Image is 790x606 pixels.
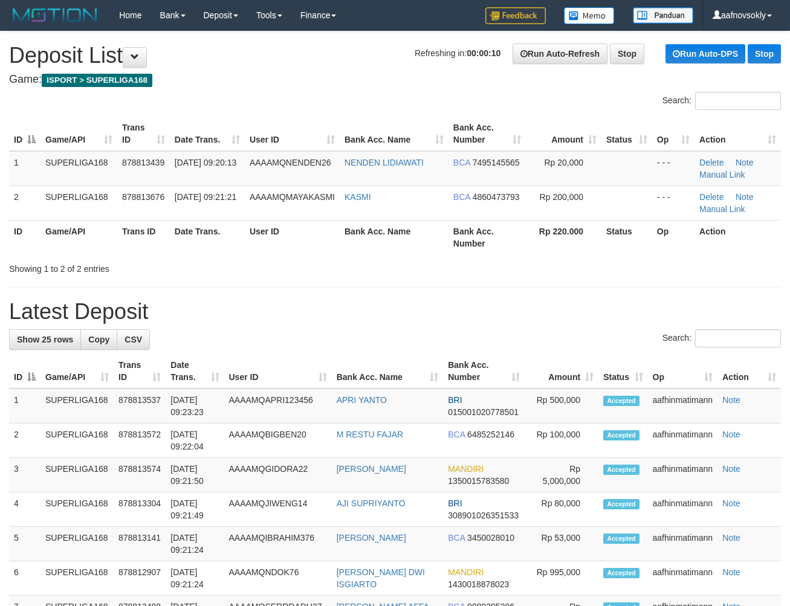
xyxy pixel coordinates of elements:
span: Copy 6485252146 to clipboard [467,430,514,439]
span: Copy 7495145565 to clipboard [473,158,520,167]
span: Copy 1430018878023 to clipboard [448,579,509,589]
th: Action [694,220,781,254]
span: [DATE] 09:20:13 [175,158,236,167]
a: Show 25 rows [9,329,81,350]
a: NENDEN LIDIAWATI [345,158,424,167]
th: Bank Acc. Name [340,220,448,254]
td: AAAAMQAPRI123456 [224,388,332,424]
td: Rp 80,000 [525,492,598,527]
td: aafhinmatimann [648,458,718,492]
th: Op [652,220,694,254]
th: Action: activate to sort column ascending [717,354,781,388]
span: MANDIRI [448,464,484,474]
label: Search: [662,92,781,110]
span: BRI [448,498,462,508]
span: Accepted [603,568,639,578]
a: Copy [80,329,117,350]
a: Note [722,533,740,543]
a: Manual Link [699,170,745,179]
td: AAAAMQBIGBEN20 [224,424,332,458]
a: AJI SUPRIYANTO [337,498,406,508]
td: 4 [9,492,40,527]
a: APRI YANTO [337,395,387,405]
span: Copy 4860473793 to clipboard [473,192,520,202]
th: Game/API: activate to sort column ascending [40,117,117,151]
td: - - - [652,151,694,186]
th: Bank Acc. Name: activate to sort column ascending [332,354,444,388]
th: Bank Acc. Number: activate to sort column ascending [448,117,526,151]
span: Copy 015001020778501 to clipboard [448,407,519,417]
td: AAAAMQGIDORA22 [224,458,332,492]
a: [PERSON_NAME] [337,533,406,543]
th: Amount: activate to sort column ascending [526,117,601,151]
td: 878813574 [114,458,166,492]
td: Rp 100,000 [525,424,598,458]
a: Note [736,192,754,202]
td: 878813141 [114,527,166,561]
a: M RESTU FAJAR [337,430,403,439]
td: 1 [9,388,40,424]
td: aafhinmatimann [648,492,718,527]
a: Note [722,567,740,577]
span: Refreshing in: [415,48,500,58]
td: SUPERLIGA168 [40,185,117,220]
th: ID: activate to sort column descending [9,117,40,151]
th: Bank Acc. Number [448,220,526,254]
img: Button%20Memo.svg [564,7,615,24]
span: BCA [453,158,470,167]
td: 5 [9,527,40,561]
a: Note [722,395,740,405]
a: Delete [699,192,724,202]
a: Note [722,498,740,508]
a: KASMI [345,192,371,202]
span: [DATE] 09:21:21 [175,192,236,202]
td: 6 [9,561,40,596]
span: BCA [453,192,470,202]
span: Copy 3450028010 to clipboard [467,533,514,543]
span: ISPORT > SUPERLIGA168 [42,74,152,87]
label: Search: [662,329,781,347]
td: Rp 995,000 [525,561,598,596]
th: Date Trans. [170,220,245,254]
a: Note [722,430,740,439]
span: AAAAMQMAYAKASMI [250,192,335,202]
td: 878813572 [114,424,166,458]
span: CSV [125,335,142,344]
img: Feedback.jpg [485,7,546,24]
a: Note [722,464,740,474]
td: AAAAMQNDOK76 [224,561,332,596]
span: BCA [448,533,465,543]
a: CSV [117,329,150,350]
th: Bank Acc. Name: activate to sort column ascending [340,117,448,151]
div: Showing 1 to 2 of 2 entries [9,258,320,275]
th: Date Trans.: activate to sort column ascending [170,117,245,151]
td: aafhinmatimann [648,424,718,458]
span: Copy 308901026351533 to clipboard [448,511,519,520]
span: Accepted [603,465,639,475]
th: User ID [245,220,340,254]
a: Manual Link [699,204,745,214]
th: Op: activate to sort column ascending [648,354,718,388]
th: Status [601,220,652,254]
th: Amount: activate to sort column ascending [525,354,598,388]
td: aafhinmatimann [648,388,718,424]
th: Game/API [40,220,117,254]
td: [DATE] 09:22:04 [166,424,224,458]
td: - - - [652,185,694,220]
span: Accepted [603,430,639,440]
td: 878812907 [114,561,166,596]
td: aafhinmatimann [648,527,718,561]
td: AAAAMQJIWENG14 [224,492,332,527]
a: Stop [748,44,781,63]
th: User ID: activate to sort column ascending [245,117,340,151]
img: MOTION_logo.png [9,6,101,24]
th: Rp 220.000 [526,220,601,254]
th: ID: activate to sort column descending [9,354,40,388]
input: Search: [695,92,781,110]
span: AAAAMQNENDEN26 [250,158,331,167]
span: Show 25 rows [17,335,73,344]
td: SUPERLIGA168 [40,424,114,458]
span: Copy [88,335,109,344]
a: [PERSON_NAME] [337,464,406,474]
th: Trans ID: activate to sort column ascending [114,354,166,388]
